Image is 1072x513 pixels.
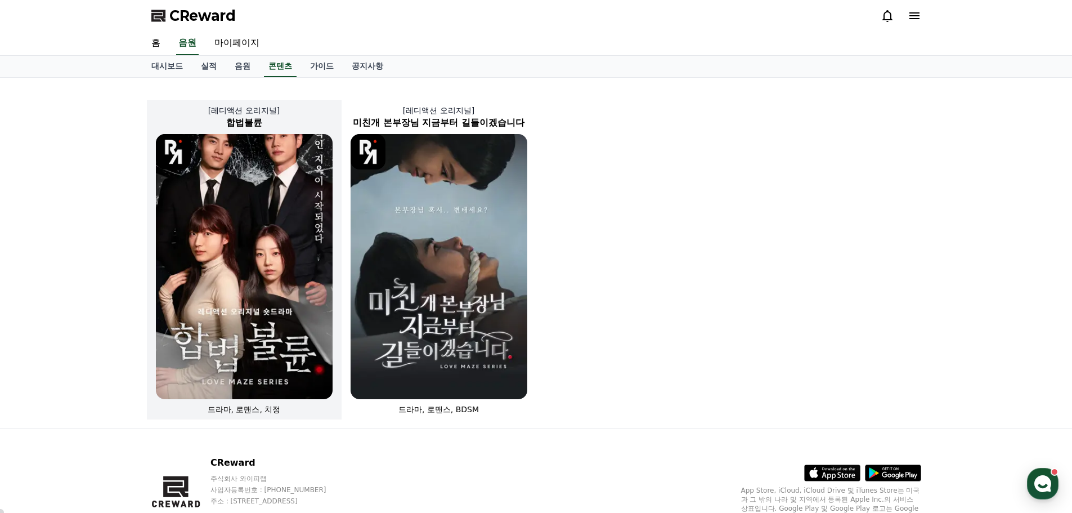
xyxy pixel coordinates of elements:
[142,32,169,55] a: 홈
[343,56,392,77] a: 공지사항
[192,56,226,77] a: 실적
[103,374,116,383] span: 대화
[169,7,236,25] span: CReward
[145,357,216,385] a: 설정
[351,134,386,169] img: [object Object] Logo
[156,134,333,399] img: 합법불륜
[147,105,342,116] p: [레디액션 오리지널]
[226,56,259,77] a: 음원
[264,56,297,77] a: 콘텐츠
[151,7,236,25] a: CReward
[35,374,42,383] span: 홈
[342,116,536,130] h2: 미친개 본부장님 지금부터 길들이겠습니다
[3,357,74,385] a: 홈
[342,96,536,424] a: [레디액션 오리지널] 미친개 본부장님 지금부터 길들이겠습니다 미친개 본부장님 지금부터 길들이겠습니다 [object Object] Logo 드라마, 로맨스, BDSM
[205,32,268,55] a: 마이페이지
[210,474,348,483] p: 주식회사 와이피랩
[147,116,342,130] h2: 합법불륜
[174,374,187,383] span: 설정
[156,134,191,169] img: [object Object] Logo
[301,56,343,77] a: 가이드
[210,485,348,494] p: 사업자등록번호 : [PHONE_NUMBER]
[210,456,348,470] p: CReward
[176,32,199,55] a: 음원
[351,134,527,399] img: 미친개 본부장님 지금부터 길들이겠습니다
[147,96,342,424] a: [레디액션 오리지널] 합법불륜 합법불륜 [object Object] Logo 드라마, 로맨스, 치정
[210,497,348,506] p: 주소 : [STREET_ADDRESS]
[74,357,145,385] a: 대화
[398,405,479,414] span: 드라마, 로맨스, BDSM
[142,56,192,77] a: 대시보드
[342,105,536,116] p: [레디액션 오리지널]
[208,405,281,414] span: 드라마, 로맨스, 치정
